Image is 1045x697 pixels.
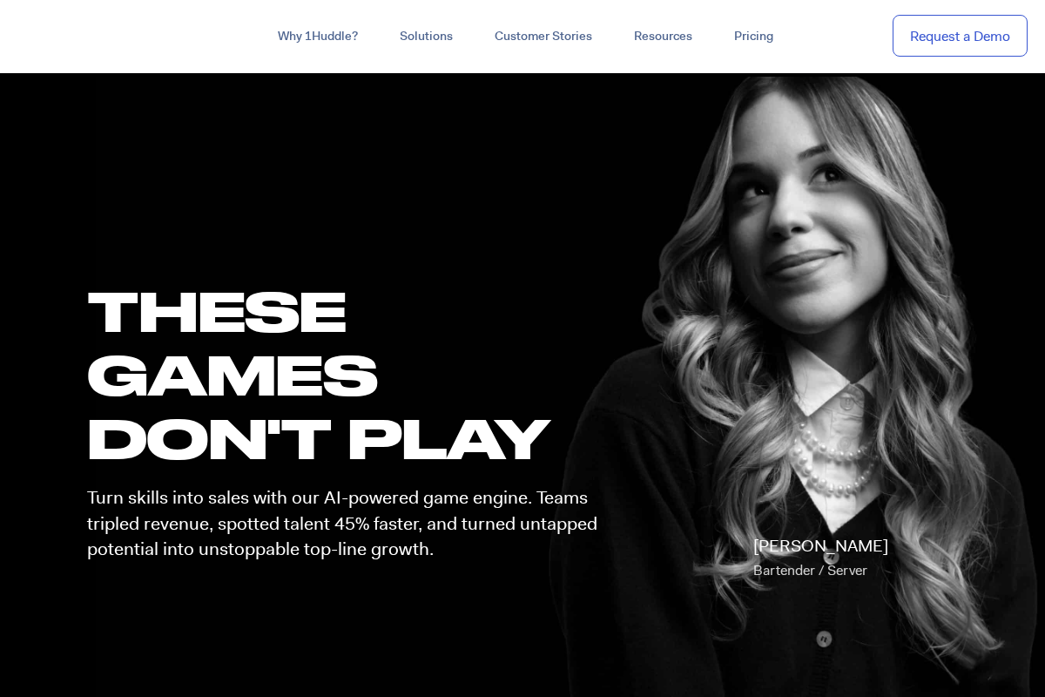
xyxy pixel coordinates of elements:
img: ... [17,19,142,52]
span: Bartender / Server [753,561,867,579]
a: Customer Stories [474,21,613,52]
a: Request a Demo [893,15,1028,58]
a: Resources [613,21,713,52]
h1: these GAMES DON'T PLAY [87,279,613,470]
p: [PERSON_NAME] [753,534,888,583]
p: Turn skills into sales with our AI-powered game engine. Teams tripled revenue, spotted talent 45%... [87,485,613,562]
a: Why 1Huddle? [257,21,379,52]
a: Solutions [379,21,474,52]
a: Pricing [713,21,794,52]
